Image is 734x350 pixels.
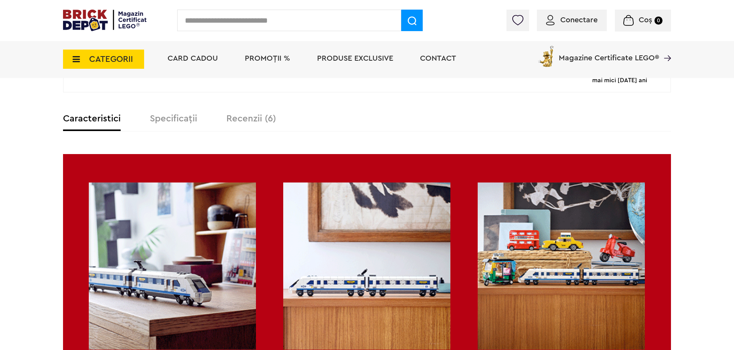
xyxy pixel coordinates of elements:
[478,182,645,350] img: 40518-300-d
[639,16,652,24] span: Coș
[560,16,598,24] span: Conectare
[559,44,659,62] span: Magazine Certificate LEGO®
[63,114,121,123] label: Caracteristici
[168,55,218,62] a: Card Cadou
[654,17,663,25] small: 0
[283,182,450,350] img: 40518-300-c
[546,16,598,24] a: Conectare
[245,55,290,62] a: PROMOȚII %
[226,114,276,123] label: Recenzii (6)
[150,114,197,123] label: Specificații
[317,55,393,62] a: Produse exclusive
[659,44,671,52] a: Magazine Certificate LEGO®
[420,55,456,62] a: Contact
[89,182,256,350] img: 40518-300-b
[89,55,133,63] span: CATEGORII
